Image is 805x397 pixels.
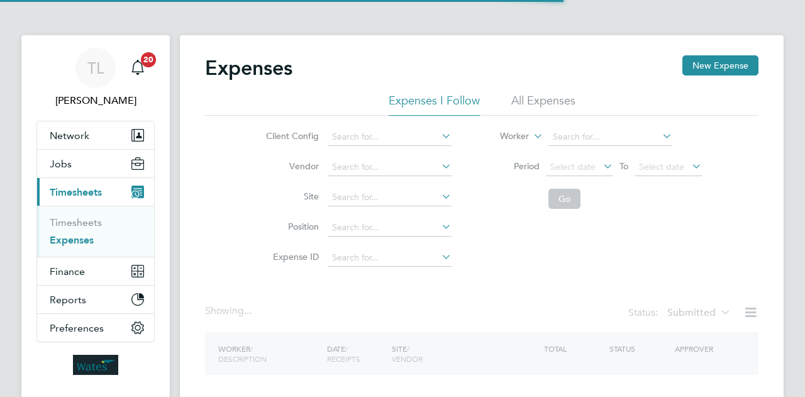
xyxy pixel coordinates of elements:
div: Status: [628,305,733,322]
span: Select date [550,161,596,172]
span: ... [244,305,252,317]
button: Finance [37,257,154,285]
span: 20 [141,52,156,67]
span: Reports [50,294,86,306]
label: Position [262,221,319,232]
span: Jobs [50,158,72,170]
button: Preferences [37,314,154,342]
span: Tom Langley [36,93,155,108]
a: Timesheets [50,216,102,228]
input: Search for... [328,189,452,206]
span: Preferences [50,322,104,334]
button: New Expense [682,55,758,75]
input: Search for... [328,219,452,237]
span: Select date [639,161,684,172]
span: To [616,158,632,174]
label: Vendor [262,160,319,172]
input: Search for... [328,249,452,267]
label: Client Config [262,130,319,142]
label: Submitted [667,306,731,319]
img: wates-logo-retina.png [73,355,118,375]
div: Timesheets [37,206,154,257]
label: Expense ID [262,251,319,262]
label: Worker [472,130,529,143]
a: Expenses [50,234,94,246]
h2: Expenses [205,55,292,81]
div: Showing [205,305,254,318]
a: TL[PERSON_NAME] [36,48,155,108]
span: Finance [50,266,85,277]
li: Expenses I Follow [389,93,480,116]
label: Period [483,160,540,172]
button: Jobs [37,150,154,177]
li: All Expenses [511,93,575,116]
a: 20 [125,48,150,88]
a: Go to home page [36,355,155,375]
span: Timesheets [50,186,102,198]
button: Reports [37,286,154,313]
input: Search for... [328,159,452,176]
button: Timesheets [37,178,154,206]
input: Search for... [328,128,452,146]
span: TL [87,60,104,76]
label: Site [262,191,319,202]
input: Search for... [548,128,672,146]
span: Network [50,130,89,142]
button: Network [37,121,154,149]
button: Go [548,189,580,209]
